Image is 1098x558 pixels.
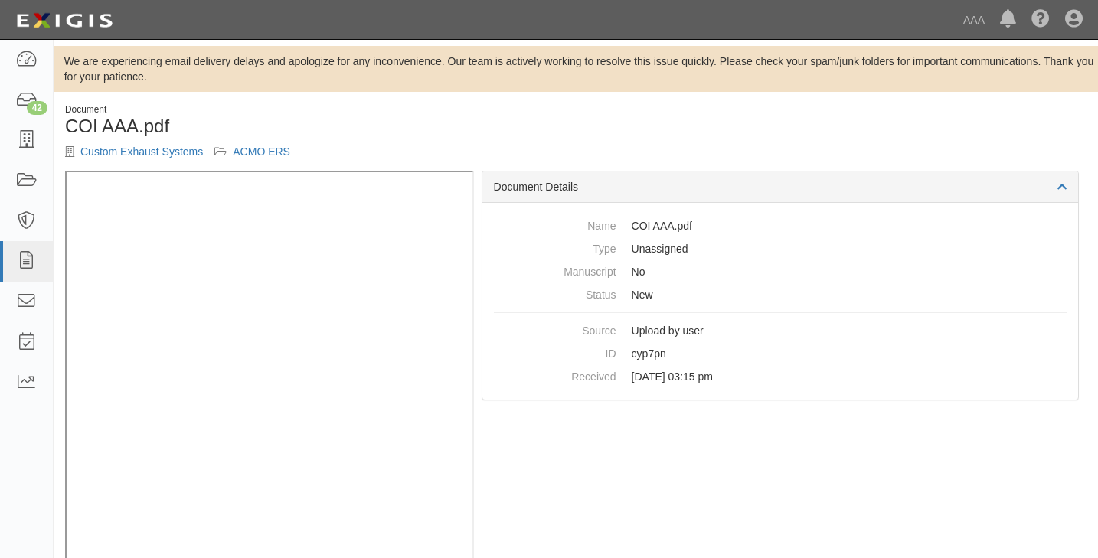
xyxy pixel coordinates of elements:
div: 42 [27,101,47,115]
dd: cyp7pn [494,342,1067,365]
a: Custom Exhaust Systems [80,145,203,158]
dd: Unassigned [494,237,1067,260]
dt: Manuscript [494,260,616,279]
a: AAA [956,5,992,35]
dt: Source [494,319,616,338]
dt: Received [494,365,616,384]
div: Document Details [482,171,1078,203]
i: Help Center - Complianz [1031,11,1050,29]
a: ACMO ERS [233,145,290,158]
dd: No [494,260,1067,283]
dt: Status [494,283,616,302]
img: logo-5460c22ac91f19d4615b14bd174203de0afe785f0fc80cf4dbbc73dc1793850b.png [11,7,117,34]
dd: [DATE] 03:15 pm [494,365,1067,388]
dd: Upload by user [494,319,1067,342]
dd: New [494,283,1067,306]
div: Document [65,103,564,116]
h1: COI AAA.pdf [65,116,564,136]
dt: Name [494,214,616,233]
div: We are experiencing email delivery delays and apologize for any inconvenience. Our team is active... [54,54,1098,84]
dt: Type [494,237,616,256]
dd: COI AAA.pdf [494,214,1067,237]
dt: ID [494,342,616,361]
